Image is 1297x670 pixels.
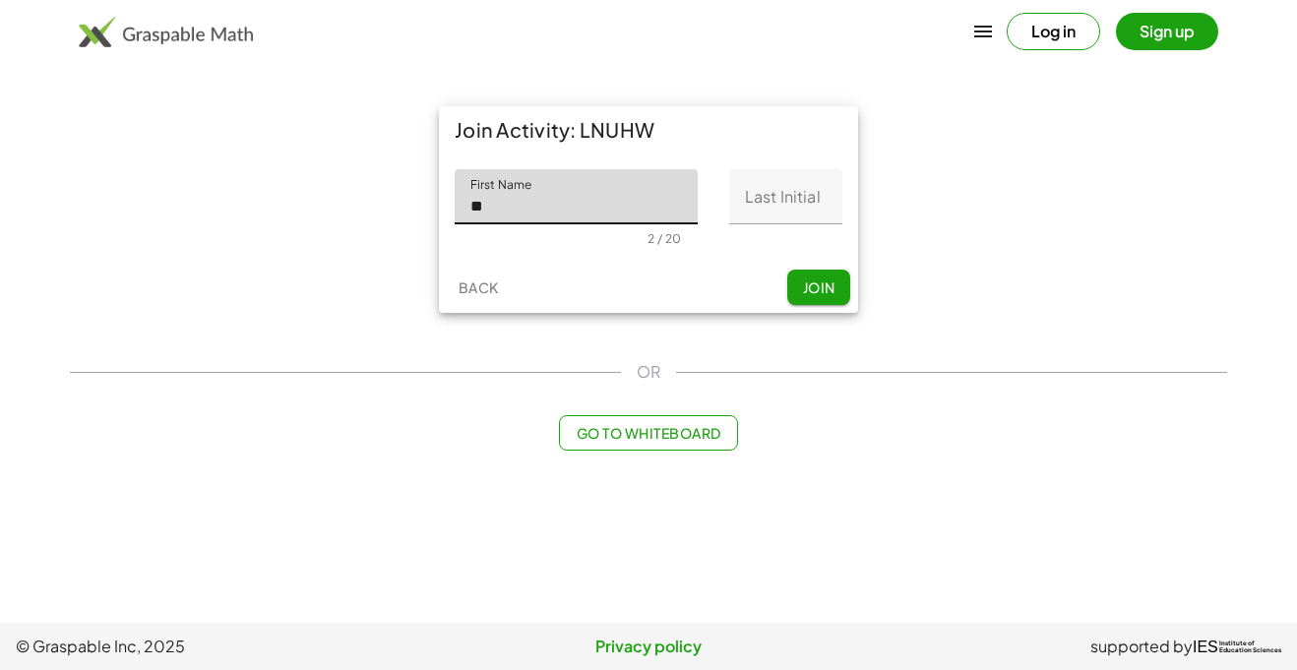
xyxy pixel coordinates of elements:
button: Back [447,270,510,305]
span: Institute of Education Sciences [1219,640,1281,654]
span: Go to Whiteboard [576,424,720,442]
span: OR [637,360,660,384]
div: 2 / 20 [648,231,681,246]
button: Go to Whiteboard [559,415,737,451]
div: Join Activity: LNUHW [439,106,858,153]
span: supported by [1090,635,1193,658]
span: Join [802,278,834,296]
span: © Graspable Inc, 2025 [16,635,438,658]
a: IESInstitute ofEducation Sciences [1193,635,1281,658]
span: Back [458,278,498,296]
a: Privacy policy [438,635,860,658]
button: Log in [1007,13,1100,50]
button: Sign up [1116,13,1218,50]
span: IES [1193,638,1218,656]
button: Join [787,270,850,305]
